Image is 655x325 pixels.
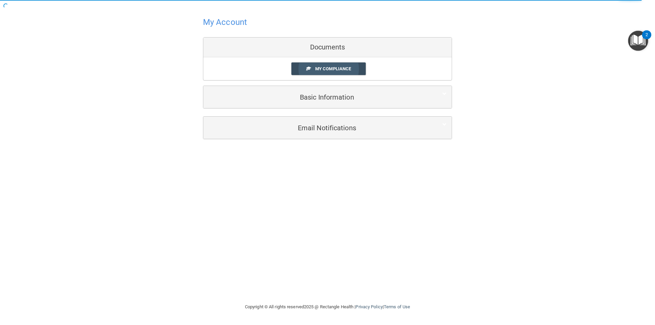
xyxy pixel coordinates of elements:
[203,18,247,27] h4: My Account
[208,93,426,101] h5: Basic Information
[315,66,351,71] span: My Compliance
[208,124,426,132] h5: Email Notifications
[645,35,648,44] div: 2
[537,277,647,304] iframe: Drift Widget Chat Controller
[208,120,447,135] a: Email Notifications
[203,296,452,318] div: Copyright © All rights reserved 2025 @ Rectangle Health | |
[628,31,648,51] button: Open Resource Center, 2 new notifications
[355,304,382,309] a: Privacy Policy
[208,89,447,105] a: Basic Information
[384,304,410,309] a: Terms of Use
[203,38,452,57] div: Documents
